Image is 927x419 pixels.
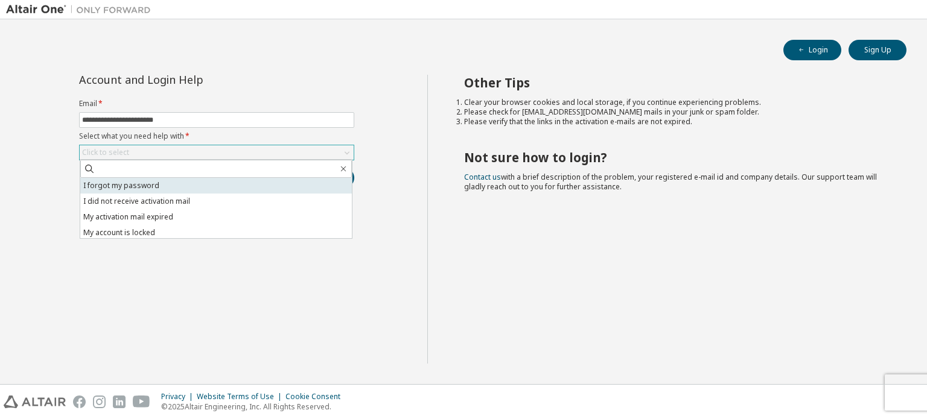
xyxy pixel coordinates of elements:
li: Please verify that the links in the activation e-mails are not expired. [464,117,885,127]
img: instagram.svg [93,395,106,408]
img: linkedin.svg [113,395,126,408]
span: with a brief description of the problem, your registered e-mail id and company details. Our suppo... [464,172,877,192]
img: Altair One [6,4,157,16]
p: © 2025 Altair Engineering, Inc. All Rights Reserved. [161,402,348,412]
div: Website Terms of Use [197,392,285,402]
img: altair_logo.svg [4,395,66,408]
div: Click to select [80,145,354,160]
img: facebook.svg [73,395,86,408]
div: Account and Login Help [79,75,299,84]
h2: Not sure how to login? [464,150,885,165]
li: I forgot my password [80,178,352,194]
button: Sign Up [849,40,906,60]
label: Select what you need help with [79,131,354,141]
button: Login [783,40,841,60]
li: Clear your browser cookies and local storage, if you continue experiencing problems. [464,98,885,107]
label: Email [79,99,354,109]
a: Contact us [464,172,501,182]
li: Please check for [EMAIL_ADDRESS][DOMAIN_NAME] mails in your junk or spam folder. [464,107,885,117]
div: Click to select [82,148,129,157]
h2: Other Tips [464,75,885,90]
div: Privacy [161,392,197,402]
img: youtube.svg [133,395,150,408]
div: Cookie Consent [285,392,348,402]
